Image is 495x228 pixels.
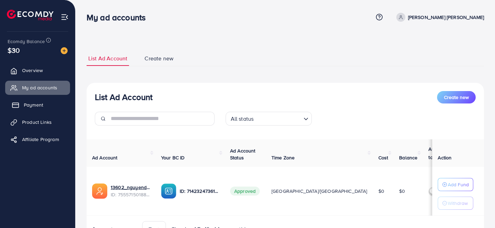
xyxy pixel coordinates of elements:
[145,54,174,62] span: Create new
[399,188,405,195] span: $0
[22,67,43,74] span: Overview
[378,188,384,195] span: $0
[92,154,118,161] span: Ad Account
[95,92,152,102] h3: List Ad Account
[448,180,469,189] p: Add Fund
[22,119,52,126] span: Product Links
[5,115,70,129] a: Product Links
[7,10,53,20] img: logo
[256,112,300,124] input: Search for option
[271,188,367,195] span: [GEOGRAPHIC_DATA]/[GEOGRAPHIC_DATA]
[226,112,312,126] div: Search for option
[5,81,70,95] a: My ad accounts
[437,91,476,103] button: Create new
[8,45,20,55] span: $30
[394,13,484,22] a: [PERSON_NAME] [PERSON_NAME]
[230,147,256,161] span: Ad Account Status
[5,132,70,146] a: Affiliate Program
[24,101,43,108] span: Payment
[22,84,57,91] span: My ad accounts
[5,63,70,77] a: Overview
[438,197,473,210] button: Withdraw
[111,184,150,191] a: 13602_nguyenduykhang_1759202028737
[438,178,473,191] button: Add Fund
[444,94,469,101] span: Create new
[230,187,260,196] span: Approved
[92,184,107,199] img: ic-ads-acc.e4c84228.svg
[399,154,417,161] span: Balance
[61,47,68,54] img: image
[88,54,127,62] span: List Ad Account
[5,98,70,112] a: Payment
[438,154,452,161] span: Action
[408,13,484,21] p: [PERSON_NAME] [PERSON_NAME]
[61,13,69,21] img: menu
[22,136,59,143] span: Affiliate Program
[448,199,468,207] p: Withdraw
[161,154,185,161] span: Your BC ID
[161,184,176,199] img: ic-ba-acc.ded83a64.svg
[87,12,151,22] h3: My ad accounts
[8,38,45,45] span: Ecomdy Balance
[378,154,388,161] span: Cost
[111,191,150,198] span: ID: 7555715018811867153
[229,114,255,124] span: All status
[466,197,490,223] iframe: Chat
[111,184,150,198] div: <span class='underline'>13602_nguyenduykhang_1759202028737</span></br>7555715018811867153
[271,154,295,161] span: Time Zone
[180,187,219,195] p: ID: 7142324736104611842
